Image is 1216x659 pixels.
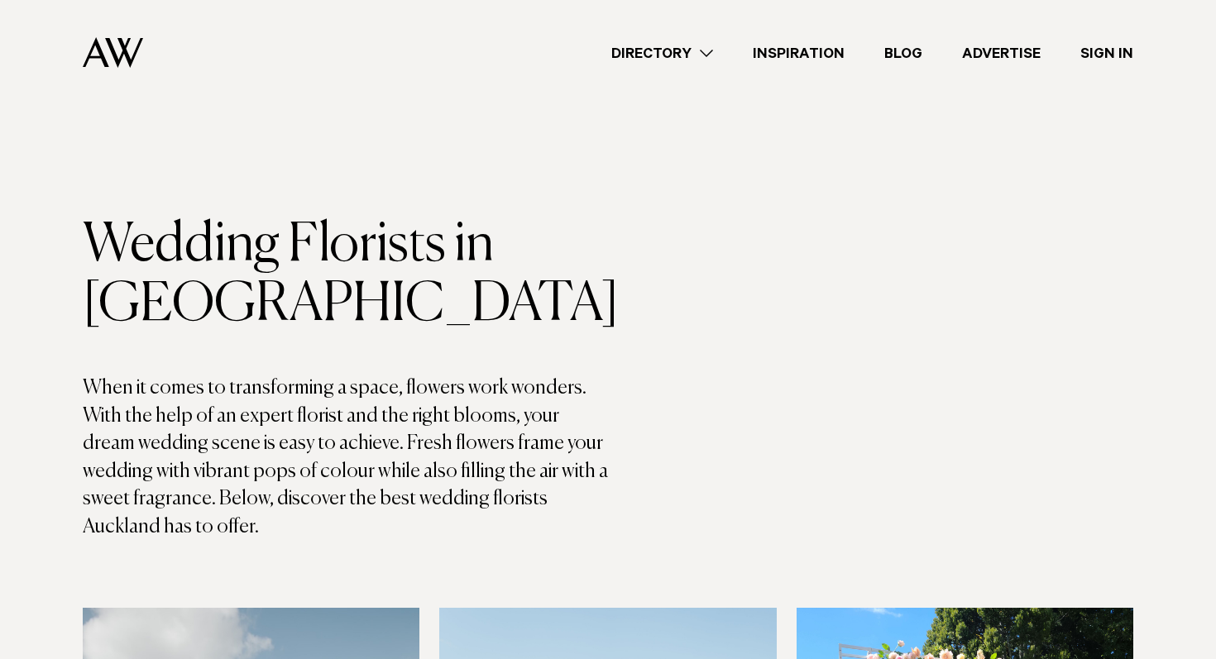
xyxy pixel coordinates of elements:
p: When it comes to transforming a space, flowers work wonders. With the help of an expert florist a... [83,375,608,542]
img: Auckland Weddings Logo [83,37,143,68]
a: Inspiration [733,42,864,64]
a: Sign In [1060,42,1153,64]
a: Advertise [942,42,1060,64]
a: Directory [591,42,733,64]
a: Blog [864,42,942,64]
h1: Wedding Florists in [GEOGRAPHIC_DATA] [83,216,608,335]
